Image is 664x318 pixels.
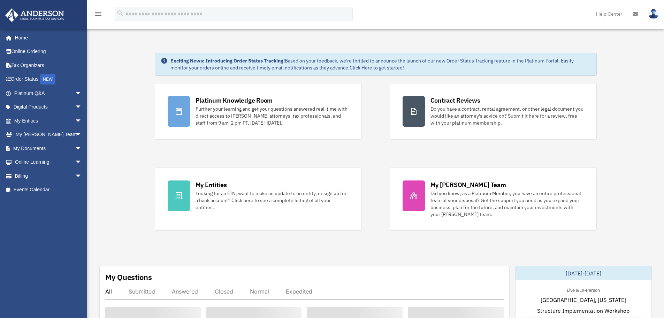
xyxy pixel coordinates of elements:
i: menu [94,10,102,18]
a: Click Here to get started! [350,65,404,71]
span: arrow_drop_down [75,141,89,156]
strong: Exciting News: Introducing Order Status Tracking! [170,58,285,64]
div: Closed [215,288,233,295]
a: Events Calendar [5,183,92,197]
i: search [116,9,124,17]
div: Live & In-Person [561,286,605,293]
a: Digital Productsarrow_drop_down [5,100,92,114]
a: My [PERSON_NAME] Teamarrow_drop_down [5,128,92,142]
span: arrow_drop_down [75,128,89,142]
span: arrow_drop_down [75,155,89,170]
a: My Documentsarrow_drop_down [5,141,92,155]
a: Online Ordering [5,45,92,59]
div: My Questions [105,272,152,282]
a: Platinum Q&Aarrow_drop_down [5,86,92,100]
span: [GEOGRAPHIC_DATA], [US_STATE] [541,296,626,304]
a: Platinum Knowledge Room Further your learning and get your questions answered real-time with dire... [155,83,362,140]
a: menu [94,12,102,18]
a: My Entitiesarrow_drop_down [5,114,92,128]
div: Looking for an EIN, want to make an update to an entity, or sign up for a bank account? Click her... [196,190,349,211]
div: Contract Reviews [430,96,480,105]
div: Do you have a contract, rental agreement, or other legal document you would like an attorney's ad... [430,105,584,126]
span: Structure Implementation Workshop [537,306,629,315]
a: Tax Organizers [5,58,92,72]
div: My [PERSON_NAME] Team [430,180,506,189]
span: arrow_drop_down [75,114,89,128]
div: Answered [172,288,198,295]
a: Billingarrow_drop_down [5,169,92,183]
span: arrow_drop_down [75,169,89,183]
a: Contract Reviews Do you have a contract, rental agreement, or other legal document you would like... [390,83,597,140]
div: NEW [40,74,55,84]
div: Submitted [129,288,155,295]
a: Home [5,31,89,45]
div: All [105,288,112,295]
a: Online Learningarrow_drop_down [5,155,92,169]
div: Platinum Knowledge Room [196,96,273,105]
div: Normal [250,288,269,295]
div: My Entities [196,180,227,189]
a: My Entities Looking for an EIN, want to make an update to an entity, or sign up for a bank accoun... [155,168,362,231]
div: Further your learning and get your questions answered real-time with direct access to [PERSON_NAM... [196,105,349,126]
div: [DATE]-[DATE] [516,266,651,280]
span: arrow_drop_down [75,100,89,114]
div: Expedited [286,288,312,295]
img: User Pic [648,9,659,19]
img: Anderson Advisors Platinum Portal [3,8,66,22]
a: Order StatusNEW [5,72,92,87]
div: Based on your feedback, we're thrilled to announce the launch of our new Order Status Tracking fe... [170,57,591,71]
span: arrow_drop_down [75,86,89,101]
div: Did you know, as a Platinum Member, you have an entire professional team at your disposal? Get th... [430,190,584,218]
a: My [PERSON_NAME] Team Did you know, as a Platinum Member, you have an entire professional team at... [390,168,597,231]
